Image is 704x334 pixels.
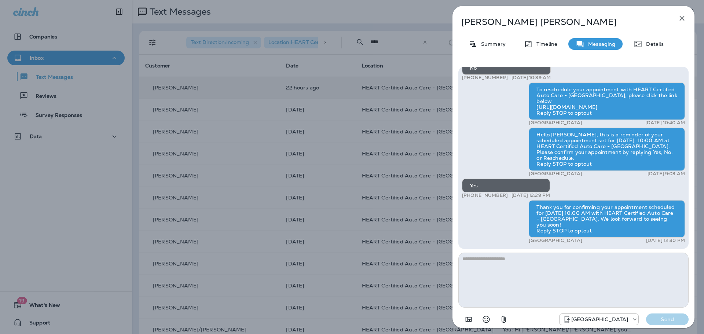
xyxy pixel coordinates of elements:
p: [DATE] 10:39 AM [511,75,551,81]
p: [GEOGRAPHIC_DATA] [529,238,582,243]
p: [DATE] 9:03 AM [648,171,685,177]
p: Timeline [533,41,557,47]
p: Messaging [584,41,615,47]
p: Details [642,41,664,47]
div: Hello [PERSON_NAME], this is a reminder of your scheduled appointment set for [DATE] 10:00 AM at ... [529,128,685,171]
div: To reschedule your appointment with HEART Certified Auto Care - [GEOGRAPHIC_DATA], please click t... [529,82,685,120]
div: Thank you for confirming your appointment scheduled for [DATE] 10:00 AM with HEART Certified Auto... [529,200,685,238]
p: [GEOGRAPHIC_DATA] [529,171,582,177]
p: [DATE] 12:29 PM [511,192,550,198]
p: [PERSON_NAME] [PERSON_NAME] [461,17,661,27]
p: [DATE] 12:30 PM [646,238,685,243]
p: [GEOGRAPHIC_DATA] [571,316,628,322]
p: [PHONE_NUMBER] [462,75,508,81]
p: [PHONE_NUMBER] [462,192,508,198]
div: No [462,61,551,75]
p: [DATE] 10:40 AM [645,120,685,126]
button: Select an emoji [479,312,494,327]
div: +1 (847) 262-3704 [560,315,638,324]
p: Summary [477,41,506,47]
button: Add in a premade template [461,312,476,327]
div: Yes [462,179,550,192]
p: [GEOGRAPHIC_DATA] [529,120,582,126]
